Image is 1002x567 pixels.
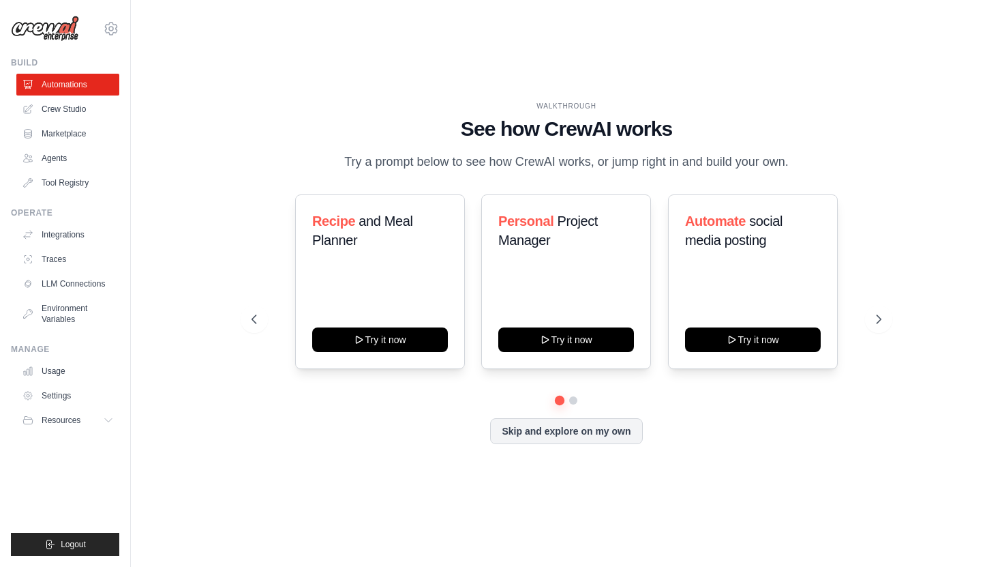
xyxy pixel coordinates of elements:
div: WALKTHROUGH [252,101,881,111]
button: Logout [11,533,119,556]
button: Skip and explore on my own [490,418,642,444]
h1: See how CrewAI works [252,117,881,141]
a: Traces [16,248,119,270]
span: Personal [498,214,553,229]
a: Agents [16,147,119,169]
span: and Meal Planner [312,214,412,248]
div: Build [11,57,119,68]
button: Resources [16,409,119,431]
a: Automations [16,74,119,96]
span: social media posting [685,214,783,248]
a: Integrations [16,224,119,246]
a: Marketplace [16,123,119,145]
span: Recipe [312,214,355,229]
img: Logo [11,16,79,42]
iframe: Chat Widget [934,501,1002,567]
span: Logout [61,539,86,550]
button: Try it now [312,328,448,352]
div: Manage [11,344,119,355]
span: Automate [685,214,746,229]
a: Crew Studio [16,98,119,120]
a: LLM Connections [16,273,119,295]
p: Try a prompt below to see how CrewAI works, or jump right in and build your own. [337,152,795,172]
span: Project Manager [498,214,598,248]
button: Try it now [498,328,634,352]
a: Settings [16,385,119,407]
a: Environment Variables [16,297,119,330]
span: Resources [42,415,80,426]
a: Tool Registry [16,172,119,194]
div: Operate [11,207,119,218]
button: Try it now [685,328,821,352]
a: Usage [16,360,119,382]
div: Widget de chat [934,501,1002,567]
